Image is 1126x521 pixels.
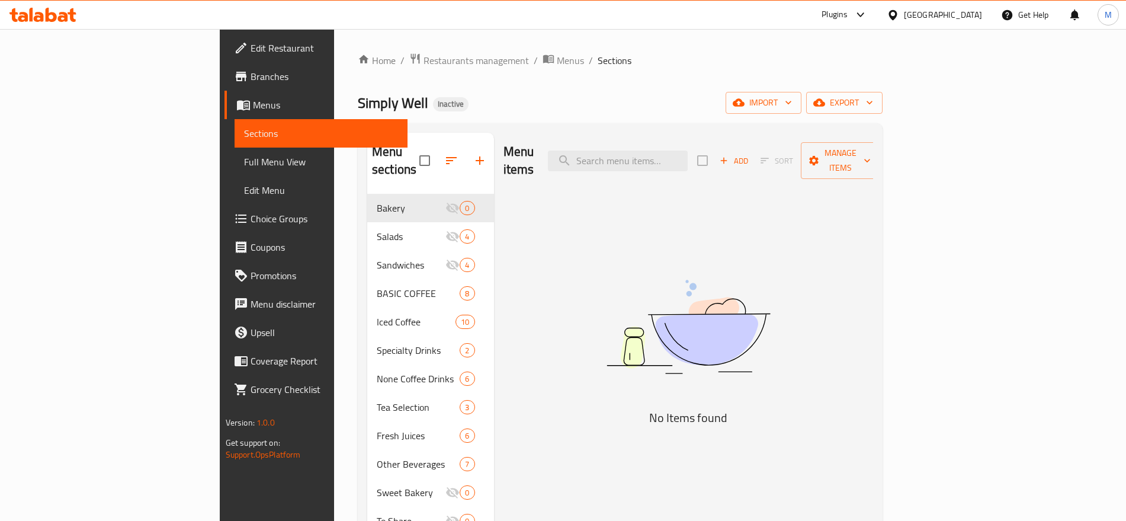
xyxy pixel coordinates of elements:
[445,201,460,215] svg: Inactive section
[377,457,460,471] span: Other Beverages
[460,345,474,356] span: 2
[433,97,469,111] div: Inactive
[810,146,871,175] span: Manage items
[224,375,408,404] a: Grocery Checklist
[460,485,474,500] div: items
[244,126,398,140] span: Sections
[460,288,474,299] span: 8
[367,393,494,421] div: Tea Selection3
[367,365,494,393] div: None Coffee Drinks6
[367,450,494,478] div: Other Beverages7
[540,408,836,427] h5: No Items found
[445,485,460,500] svg: Inactive section
[224,290,408,318] a: Menu disclaimer
[543,53,584,68] a: Menus
[367,336,494,365] div: Specialty Drinks2
[377,429,460,443] span: Fresh Juices
[1105,8,1112,21] span: M
[224,91,408,119] a: Menus
[445,229,460,244] svg: Inactive section
[226,415,255,430] span: Version:
[377,286,460,301] span: BASIC COFFEE
[253,98,398,112] span: Menus
[715,152,753,170] span: Add item
[224,261,408,290] a: Promotions
[244,183,398,197] span: Edit Menu
[358,53,883,68] nav: breadcrumb
[534,53,538,68] li: /
[251,354,398,368] span: Coverage Report
[224,347,408,375] a: Coverage Report
[226,447,301,462] a: Support.OpsPlatform
[367,251,494,279] div: Sandwiches4
[460,343,474,357] div: items
[460,430,474,442] span: 6
[460,372,474,386] div: items
[460,258,474,272] div: items
[433,99,469,109] span: Inactive
[251,325,398,340] span: Upsell
[377,229,445,244] span: Salads
[460,229,474,244] div: items
[377,315,455,329] span: Iced Coffee
[251,297,398,311] span: Menu disclaimer
[460,231,474,242] span: 4
[256,415,275,430] span: 1.0.0
[735,95,792,110] span: import
[377,372,460,386] div: None Coffee Drinks
[437,146,466,175] span: Sort sections
[718,154,750,168] span: Add
[456,317,474,328] span: 10
[367,194,494,222] div: Bakery0
[460,373,474,385] span: 6
[424,53,529,68] span: Restaurants management
[367,308,494,336] div: Iced Coffee10
[377,343,460,357] div: Specialty Drinks
[806,92,883,114] button: export
[235,176,408,204] a: Edit Menu
[460,429,474,443] div: items
[251,269,398,283] span: Promotions
[801,142,880,179] button: Manage items
[540,248,836,405] img: dish.svg
[224,62,408,91] a: Branches
[557,53,584,68] span: Menus
[377,201,445,215] span: Bakery
[377,485,445,500] span: Sweet Bakery
[460,400,474,414] div: items
[251,41,398,55] span: Edit Restaurant
[460,459,474,470] span: 7
[244,155,398,169] span: Full Menu View
[460,402,474,413] span: 3
[251,212,398,226] span: Choice Groups
[251,240,398,254] span: Coupons
[409,53,529,68] a: Restaurants management
[367,421,494,450] div: Fresh Juices6
[816,95,873,110] span: export
[377,400,460,414] span: Tea Selection
[460,260,474,271] span: 4
[377,258,445,272] span: Sandwiches
[455,315,474,329] div: items
[224,318,408,347] a: Upsell
[822,8,848,22] div: Plugins
[251,69,398,84] span: Branches
[460,203,474,214] span: 0
[460,457,474,471] div: items
[503,143,534,178] h2: Menu items
[358,90,428,116] span: Simply Well
[445,258,460,272] svg: Inactive section
[726,92,801,114] button: import
[460,487,474,498] span: 0
[753,152,801,170] span: Select section first
[589,53,593,68] li: /
[235,119,408,148] a: Sections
